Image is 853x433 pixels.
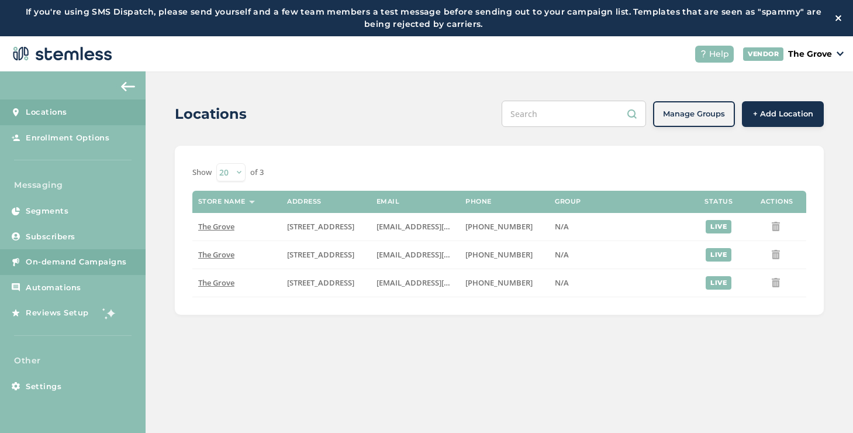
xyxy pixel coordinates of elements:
[653,101,735,127] button: Manage Groups
[250,167,264,178] label: of 3
[198,221,234,232] span: The Grove
[753,108,813,120] span: + Add Location
[465,250,543,260] label: (619) 600-1269
[287,222,365,232] label: 8155 Center Street
[121,82,135,91] img: icon-arrow-back-accent-c549486e.svg
[555,198,581,205] label: Group
[465,198,492,205] label: Phone
[198,250,276,260] label: The Grove
[837,51,844,56] img: icon_down-arrow-small-66adaf34.svg
[704,198,733,205] label: Status
[287,221,354,232] span: [STREET_ADDRESS]
[198,222,276,232] label: The Grove
[26,307,89,319] span: Reviews Setup
[555,250,683,260] label: N/A
[742,101,824,127] button: + Add Location
[502,101,646,127] input: Search
[706,276,731,290] div: live
[287,250,365,260] label: 8155 Center Street
[249,201,255,204] img: icon-sort-1e1d7615.svg
[700,50,707,57] img: icon-help-white-03924b79.svg
[198,277,234,288] span: The Grove
[465,249,533,260] span: [PHONE_NUMBER]
[9,42,112,66] img: logo-dark-0685b13c.svg
[377,198,400,205] label: Email
[377,278,454,288] label: dexter@thegroveca.com
[795,377,853,433] iframe: Chat Widget
[198,198,246,205] label: Store name
[26,256,127,268] span: On-demand Campaigns
[788,48,832,60] p: The Grove
[465,277,533,288] span: [PHONE_NUMBER]
[175,104,247,125] h2: Locations
[748,191,806,213] th: Actions
[555,222,683,232] label: N/A
[377,221,504,232] span: [EMAIL_ADDRESS][DOMAIN_NAME]
[287,277,354,288] span: [STREET_ADDRESS]
[706,220,731,233] div: live
[26,132,109,144] span: Enrollment Options
[465,222,543,232] label: (619) 600-1269
[26,205,68,217] span: Segments
[287,278,365,288] label: 8155 Center Street
[555,278,683,288] label: N/A
[198,278,276,288] label: The Grove
[743,47,783,61] div: VENDOR
[377,222,454,232] label: dexter@thegroveca.com
[98,301,121,325] img: glitter-stars-b7820f95.gif
[287,249,354,260] span: [STREET_ADDRESS]
[377,277,504,288] span: [EMAIL_ADDRESS][DOMAIN_NAME]
[26,106,67,118] span: Locations
[663,108,725,120] span: Manage Groups
[835,15,841,21] img: icon-close-white-1ed751a3.svg
[377,250,454,260] label: dexter@thegroveca.com
[26,282,81,294] span: Automations
[12,6,835,30] label: If you're using SMS Dispatch, please send yourself and a few team members a test message before s...
[465,278,543,288] label: (619) 600-1269
[465,221,533,232] span: [PHONE_NUMBER]
[26,381,61,393] span: Settings
[706,248,731,262] div: live
[709,48,729,60] span: Help
[377,249,504,260] span: [EMAIL_ADDRESS][DOMAIN_NAME]
[26,231,75,243] span: Subscribers
[287,198,322,205] label: Address
[198,249,234,260] span: The Grove
[192,167,212,178] label: Show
